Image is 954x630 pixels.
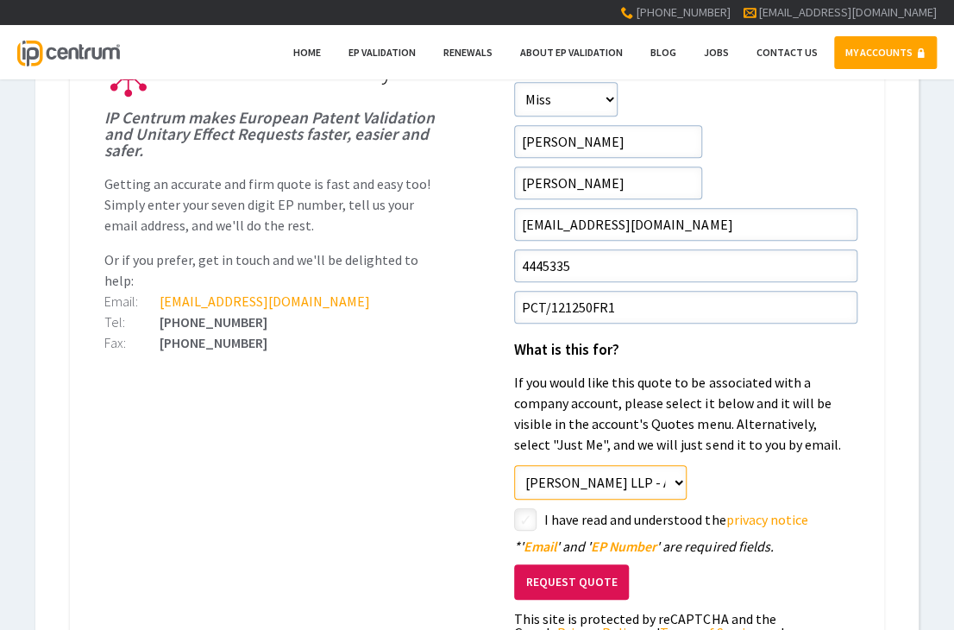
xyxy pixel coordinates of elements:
a: [EMAIL_ADDRESS][DOMAIN_NAME] [758,4,937,20]
div: [PHONE_NUMBER] [104,336,440,350]
a: Renewals [432,36,504,69]
h1: IP Centrum makes European Patent Validation and Unitary Effect Requests faster, easier and safer. [104,110,440,160]
span: EP Validation [348,46,416,59]
a: Blog [639,36,687,69]
label: styled-checkbox [514,508,537,531]
p: Or if you prefer, get in touch and we'll be delighted to help: [104,249,440,291]
span: [PHONE_NUMBER] [636,4,731,20]
div: [PHONE_NUMBER] [104,315,440,329]
a: [EMAIL_ADDRESS][DOMAIN_NAME] [160,293,370,310]
button: Request Quote [514,564,629,600]
span: EP Number [591,538,656,555]
input: First Name [514,125,702,158]
span: Home [293,46,321,59]
a: About EP Validation [509,36,634,69]
input: Your Reference [514,291,857,324]
a: IP Centrum [17,25,119,79]
a: EP Validation [337,36,427,69]
a: Jobs [693,36,740,69]
div: ' ' and ' ' are required fields. [514,539,850,553]
input: Email [514,208,857,241]
a: Home [282,36,332,69]
span: About EP Validation [520,46,623,59]
p: Getting an accurate and firm quote is fast and easy too! Simply enter your seven digit EP number,... [104,173,440,236]
span: Blog [650,46,676,59]
input: Surname [514,167,702,199]
div: Fax: [104,336,160,350]
span: Renewals [443,46,493,59]
label: I have read and understood the [544,508,850,531]
a: MY ACCOUNTS [834,36,937,69]
span: Jobs [704,46,729,59]
span: Contact Us [756,46,818,59]
h1: What is this for? [514,343,850,358]
span: EP Validation & Unitary Effect [165,55,453,86]
div: Email: [104,294,160,308]
p: If you would like this quote to be associated with a company account, please select it below and ... [514,372,850,455]
span: Email [524,538,556,555]
a: Contact Us [745,36,829,69]
div: Tel: [104,315,160,329]
input: EP Number [514,249,857,282]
